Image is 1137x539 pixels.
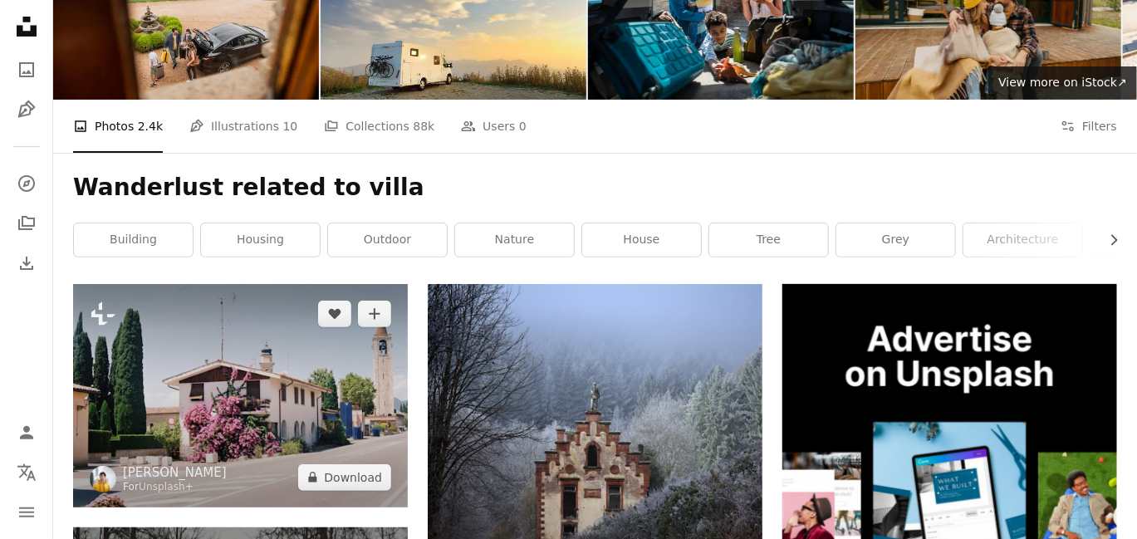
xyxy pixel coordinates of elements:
img: A house with purple flowers and a church tower. [73,284,408,507]
button: Menu [10,496,43,529]
a: [PERSON_NAME] [123,464,227,481]
button: Language [10,456,43,489]
a: Explore [10,167,43,200]
a: Collections [10,207,43,240]
a: outdoor [328,223,447,257]
a: Users 0 [461,100,527,153]
a: Unsplash+ [139,481,194,492]
a: Photos [10,53,43,86]
a: Log in / Sign up [10,416,43,449]
a: house [582,223,701,257]
button: Like [318,301,351,327]
a: nature [455,223,574,257]
button: Download [298,464,391,491]
a: Home — Unsplash [10,10,43,47]
button: Add to Collection [358,301,391,327]
a: Illustrations [10,93,43,126]
a: architecture [963,223,1082,257]
a: Illustrations 10 [189,100,297,153]
span: 0 [519,117,527,135]
button: Filters [1061,100,1117,153]
a: grey [836,223,955,257]
span: 88k [413,117,434,135]
a: Download History [10,247,43,280]
img: Go to Samuele Giglio's profile [90,466,116,492]
h1: Wanderlust related to villa [73,173,1117,203]
div: For [123,481,227,494]
a: View more on iStock↗ [988,66,1137,100]
span: View more on iStock ↗ [998,76,1127,89]
a: building [74,223,193,257]
span: 10 [283,117,298,135]
a: Collections 88k [324,100,434,153]
a: tree [709,223,828,257]
button: scroll list to the right [1099,223,1117,257]
a: A house with purple flowers and a church tower. [73,388,408,403]
a: housing [201,223,320,257]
